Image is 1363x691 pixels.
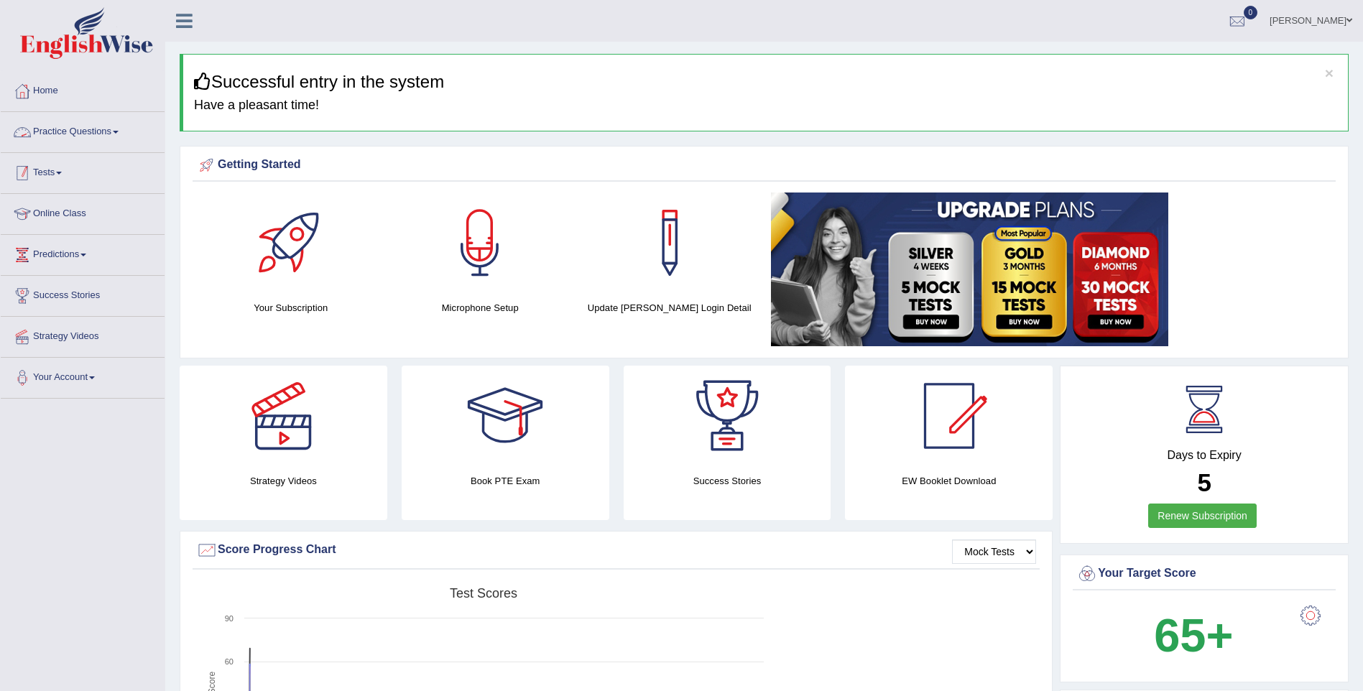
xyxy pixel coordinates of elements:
[1076,449,1332,462] h4: Days to Expiry
[1,112,165,148] a: Practice Questions
[196,154,1332,176] div: Getting Started
[1,317,165,353] a: Strategy Videos
[402,473,609,488] h4: Book PTE Exam
[194,98,1337,113] h4: Have a pleasant time!
[845,473,1053,488] h4: EW Booklet Download
[194,73,1337,91] h3: Successful entry in the system
[1,276,165,312] a: Success Stories
[1244,6,1258,19] span: 0
[1,194,165,230] a: Online Class
[1197,468,1211,496] b: 5
[1,358,165,394] a: Your Account
[771,193,1168,346] img: small5.jpg
[392,300,567,315] h4: Microphone Setup
[1,153,165,189] a: Tests
[1148,504,1257,528] a: Renew Subscription
[1154,609,1233,662] b: 65+
[1,71,165,107] a: Home
[1,235,165,271] a: Predictions
[1325,65,1334,80] button: ×
[450,586,517,600] tspan: Test scores
[180,473,387,488] h4: Strategy Videos
[196,539,1036,561] div: Score Progress Chart
[582,300,757,315] h4: Update [PERSON_NAME] Login Detail
[203,300,378,315] h4: Your Subscription
[624,473,831,488] h4: Success Stories
[225,657,234,666] text: 60
[225,614,234,623] text: 90
[1076,563,1332,585] div: Your Target Score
